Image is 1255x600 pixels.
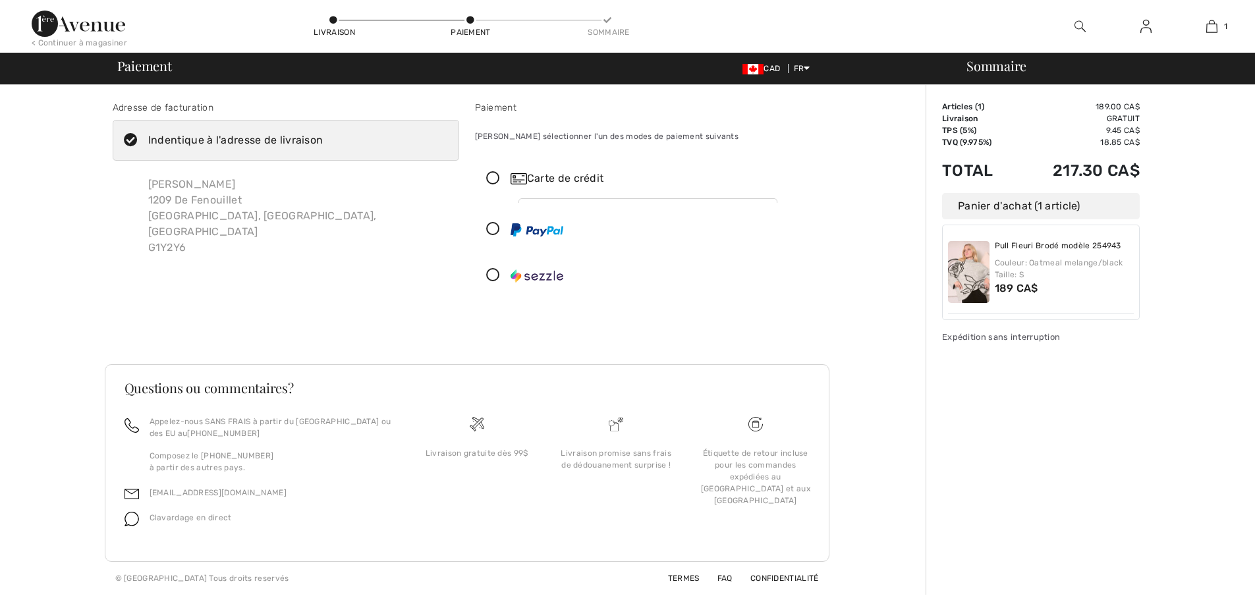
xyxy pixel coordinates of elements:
div: © [GEOGRAPHIC_DATA] Tous droits reservés [115,572,289,584]
a: [PHONE_NUMBER] [187,429,260,438]
div: Paiement [475,101,822,115]
td: TVQ (9.975%) [942,136,1015,148]
img: PayPal [511,223,563,236]
a: Termes [652,574,700,583]
img: Livraison promise sans frais de dédouanement surprise&nbsp;! [609,417,623,431]
div: [PERSON_NAME] 1209 De Fenouillet [GEOGRAPHIC_DATA], [GEOGRAPHIC_DATA], [GEOGRAPHIC_DATA] G1Y2Y6 [138,166,459,266]
div: Paiement [451,26,490,38]
div: < Continuer à magasiner [32,37,127,49]
a: FAQ [702,574,733,583]
td: Livraison [942,113,1015,124]
span: FR [794,64,810,73]
td: Total [942,148,1015,193]
a: Confidentialité [735,574,819,583]
span: 1 [978,102,982,111]
img: recherche [1074,18,1086,34]
img: Carte de crédit [511,173,527,184]
div: Livraison promise sans frais de dédouanement surprise ! [557,447,675,471]
img: Mon panier [1206,18,1217,34]
div: Expédition sans interruption [942,331,1140,343]
div: Étiquette de retour incluse pour les commandes expédiées au [GEOGRAPHIC_DATA] et aux [GEOGRAPHIC_... [696,447,815,506]
img: Livraison gratuite dès 99$ [748,417,763,431]
a: 1 [1179,18,1244,34]
div: Livraison [314,26,353,38]
div: Panier d'achat (1 article) [942,193,1140,219]
span: Paiement [117,59,172,72]
img: Canadian Dollar [742,64,764,74]
a: Pull Fleuri Brodé modèle 254943 [995,241,1121,252]
div: Indentique à l'adresse de livraison [148,132,323,148]
img: Mes infos [1140,18,1152,34]
td: 189.00 CA$ [1015,101,1140,113]
img: call [125,418,139,433]
span: 1 [1224,20,1227,32]
span: 189 CA$ [995,282,1038,294]
span: CAD [742,64,785,73]
img: chat [125,512,139,526]
div: [PERSON_NAME] sélectionner l'un des modes de paiement suivants [475,120,822,153]
img: Sezzle [511,269,563,283]
td: TPS (5%) [942,124,1015,136]
td: Gratuit [1015,113,1140,124]
img: 1ère Avenue [32,11,125,37]
td: 18.85 CA$ [1015,136,1140,148]
div: Sommaire [951,59,1247,72]
div: Adresse de facturation [113,101,459,115]
p: Appelez-nous SANS FRAIS à partir du [GEOGRAPHIC_DATA] ou des EU au [150,416,391,439]
span: Clavardage en direct [150,513,232,522]
a: [EMAIL_ADDRESS][DOMAIN_NAME] [150,488,287,497]
img: email [125,487,139,501]
h3: Questions ou commentaires? [125,381,810,395]
td: Articles ( ) [942,101,1015,113]
div: Livraison gratuite dès 99$ [418,447,536,459]
img: Pull Fleuri Brodé modèle 254943 [948,241,990,303]
td: 217.30 CA$ [1015,148,1140,193]
a: Se connecter [1130,18,1162,35]
td: 9.45 CA$ [1015,124,1140,136]
div: Couleur: Oatmeal melange/black Taille: S [995,257,1134,281]
p: Composez le [PHONE_NUMBER] à partir des autres pays. [150,450,391,474]
div: Carte de crédit [511,171,812,186]
img: Livraison gratuite dès 99$ [470,417,484,431]
div: Sommaire [588,26,627,38]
